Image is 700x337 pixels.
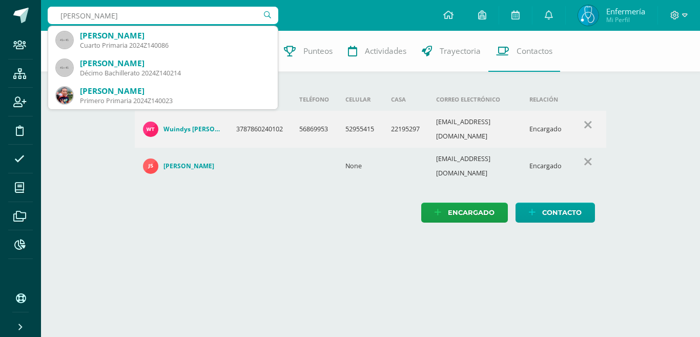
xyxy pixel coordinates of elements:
td: [EMAIL_ADDRESS][DOMAIN_NAME] [428,148,521,185]
img: 93fecdce5d027b38b08607d60ffff962.png [143,158,158,174]
a: Actividades [340,31,414,72]
span: Punteos [303,46,333,56]
td: None [337,148,382,185]
div: [PERSON_NAME] [80,30,270,41]
a: Punteos [276,31,340,72]
span: Actividades [365,46,406,56]
td: 22195297 [383,111,428,148]
div: [PERSON_NAME] [80,86,270,96]
span: Encargado [448,203,495,222]
span: Trayectoria [440,46,481,56]
a: Encargado [421,203,508,223]
th: Correo electrónico [428,88,521,111]
th: Teléfono [291,88,337,111]
div: Primero Primaria 2024Z140023 [80,96,270,105]
a: Wuindys [PERSON_NAME] [143,122,220,137]
td: 52955415 [337,111,382,148]
a: [PERSON_NAME] [143,158,220,174]
div: Décimo Bachillerato 2024Z140214 [80,69,270,77]
input: Busca un usuario... [48,7,278,24]
img: aa4f30ea005d28cfb9f9341ec9462115.png [578,5,599,26]
span: Enfermería [606,6,645,16]
th: Relación [521,88,570,111]
td: Encargado [521,148,570,185]
img: 45x45 [56,60,73,76]
h4: Wuindys [PERSON_NAME] [163,125,220,133]
a: Trayectoria [414,31,488,72]
td: Encargado [521,111,570,148]
th: Celular [337,88,382,111]
td: [EMAIL_ADDRESS][DOMAIN_NAME] [428,111,521,148]
h4: [PERSON_NAME] [163,162,214,170]
td: 56869953 [291,111,337,148]
td: 3787860240102 [228,111,291,148]
img: 45x45 [56,32,73,48]
div: [PERSON_NAME] [80,58,270,69]
span: Contacto [542,203,582,222]
div: Cuarto Primaria 2024Z140086 [80,41,270,50]
img: 3e006ecc6661ac28437bf49753170d16.png [56,87,73,104]
span: Contactos [517,46,552,56]
a: Contacto [516,203,595,223]
a: Contactos [488,31,560,72]
th: Casa [383,88,428,111]
img: 0bc4f394a1f2e7930e766fa2978b2e1e.png [143,122,158,137]
span: Mi Perfil [606,15,645,24]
